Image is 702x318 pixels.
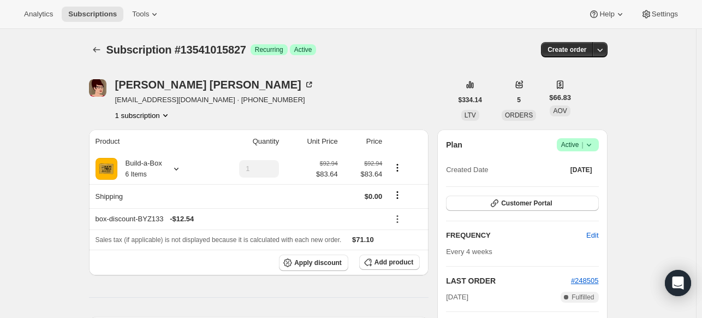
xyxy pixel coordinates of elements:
th: Unit Price [282,129,341,154]
button: Product actions [115,110,171,121]
span: Lisa Kentala [89,79,106,97]
button: Analytics [17,7,60,22]
span: Analytics [24,10,53,19]
span: Sales tax (if applicable) is not displayed because it is calculated with each new order. [96,236,342,244]
span: $83.64 [316,169,338,180]
th: Quantity [209,129,282,154]
span: | [581,140,583,149]
span: Customer Portal [501,199,552,208]
span: AOV [553,107,567,115]
span: [DATE] [446,292,468,303]
span: Every 4 weeks [446,248,492,256]
button: Customer Portal [446,196,598,211]
span: 5 [517,96,521,104]
span: Subscription #13541015827 [106,44,246,56]
th: Price [341,129,386,154]
button: Edit [580,227,605,244]
span: Subscriptions [68,10,117,19]
button: Product actions [389,162,406,174]
span: Apply discount [294,258,342,267]
div: Open Intercom Messenger [665,270,691,296]
span: Edit [586,230,598,241]
th: Product [89,129,210,154]
img: product img [96,158,117,180]
button: Create order [541,42,593,57]
th: Shipping [89,184,210,208]
h2: FREQUENCY [446,230,586,241]
button: Subscriptions [89,42,104,57]
span: $71.10 [352,235,374,244]
span: ORDERS [505,111,533,119]
span: Active [561,139,594,150]
button: Apply discount [279,255,348,271]
button: Subscriptions [62,7,123,22]
div: Build-a-Box [117,158,162,180]
button: Help [582,7,632,22]
button: Tools [126,7,166,22]
h2: Plan [446,139,462,150]
button: $334.14 [452,92,489,108]
span: Recurring [255,45,283,54]
span: $66.83 [549,92,571,103]
a: #248505 [571,276,599,285]
small: $92.94 [320,160,338,167]
div: box-discount-BYZ133 [96,214,383,225]
span: Add product [374,258,413,267]
span: [EMAIL_ADDRESS][DOMAIN_NAME] · [PHONE_NUMBER] [115,95,314,105]
button: Add product [359,255,420,270]
small: 6 Items [126,170,147,178]
span: $83.64 [344,169,383,180]
span: $334.14 [459,96,482,104]
span: Settings [652,10,678,19]
span: Created Date [446,164,488,175]
button: 5 [510,92,527,108]
small: $92.94 [364,160,382,167]
button: [DATE] [564,162,599,178]
span: Help [599,10,614,19]
button: Settings [634,7,685,22]
span: $0.00 [365,192,383,201]
button: Shipping actions [389,189,406,201]
span: Tools [132,10,149,19]
button: #248505 [571,275,599,286]
h2: LAST ORDER [446,275,571,286]
span: [DATE] [570,166,592,174]
span: Create order [548,45,586,54]
span: - $12.54 [170,214,194,225]
span: LTV [465,111,476,119]
div: [PERSON_NAME] [PERSON_NAME] [115,79,314,90]
span: Fulfilled [572,293,594,302]
span: Active [294,45,312,54]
